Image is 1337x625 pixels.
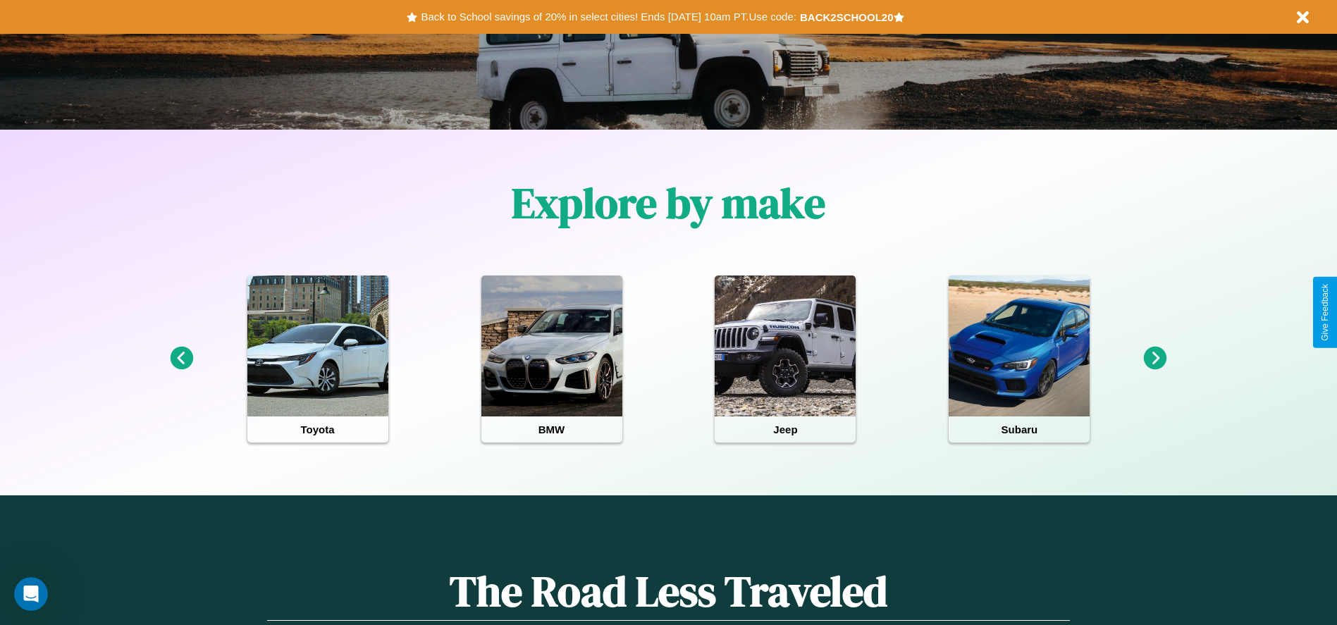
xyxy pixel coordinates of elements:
[1320,284,1330,341] div: Give Feedback
[267,562,1069,621] h1: The Road Less Traveled
[247,416,388,443] h4: Toyota
[800,11,894,23] b: BACK2SCHOOL20
[14,577,48,611] iframe: Intercom live chat
[715,416,856,443] h4: Jeep
[481,416,622,443] h4: BMW
[512,174,825,232] h1: Explore by make
[417,7,799,27] button: Back to School savings of 20% in select cities! Ends [DATE] 10am PT.Use code:
[949,416,1090,443] h4: Subaru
